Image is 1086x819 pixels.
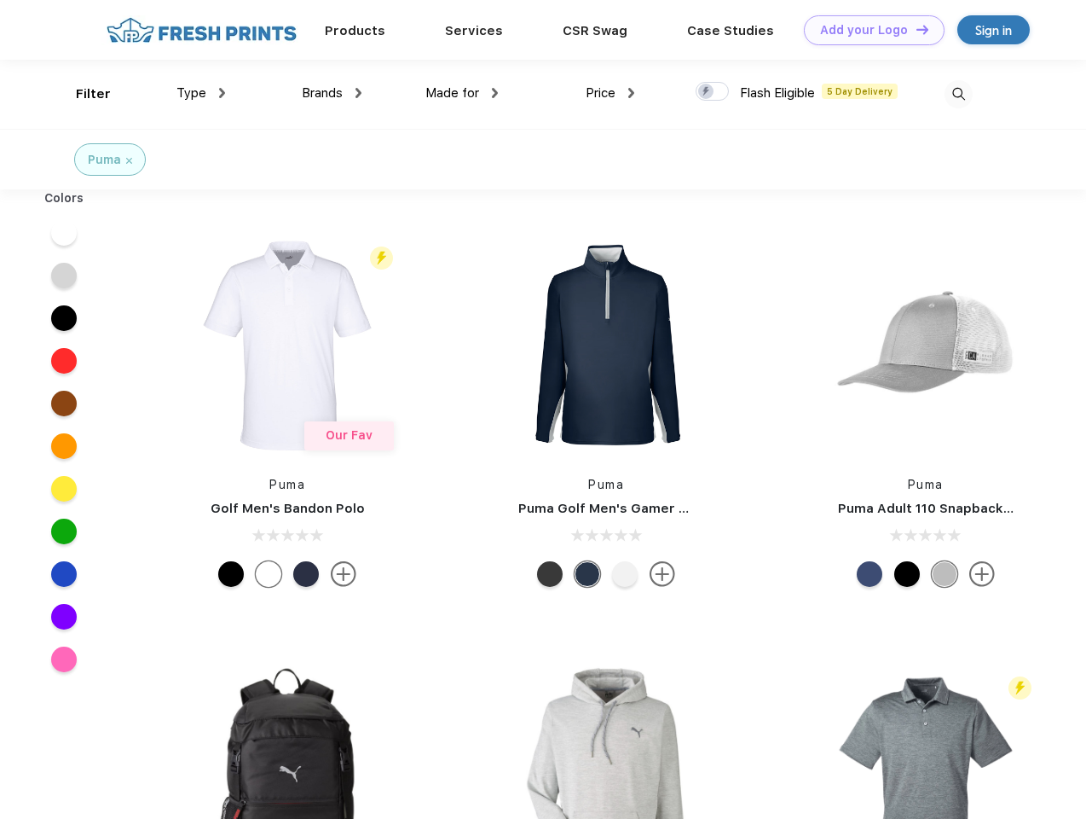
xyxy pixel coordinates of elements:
[537,561,563,587] div: Puma Black
[944,80,973,108] img: desktop_search.svg
[293,561,319,587] div: Navy Blazer
[975,20,1012,40] div: Sign in
[219,88,225,98] img: dropdown.png
[908,478,944,491] a: Puma
[326,428,373,442] span: Our Fav
[493,232,719,459] img: func=resize&h=266
[612,561,638,587] div: Bright White
[218,561,244,587] div: Puma Black
[969,561,995,587] img: more.svg
[822,84,898,99] span: 5 Day Delivery
[957,15,1030,44] a: Sign in
[586,85,615,101] span: Price
[331,561,356,587] img: more.svg
[575,561,600,587] div: Navy Blazer
[740,85,815,101] span: Flash Eligible
[325,23,385,38] a: Products
[857,561,882,587] div: Peacoat Qut Shd
[269,478,305,491] a: Puma
[518,501,788,516] a: Puma Golf Men's Gamer Golf Quarter-Zip
[820,23,908,38] div: Add your Logo
[256,561,281,587] div: Bright White
[916,25,928,34] img: DT
[588,478,624,491] a: Puma
[650,561,675,587] img: more.svg
[355,88,361,98] img: dropdown.png
[1008,677,1031,700] img: flash_active_toggle.svg
[174,232,401,459] img: func=resize&h=266
[812,232,1039,459] img: func=resize&h=266
[101,15,302,45] img: fo%20logo%202.webp
[563,23,627,38] a: CSR Swag
[126,158,132,164] img: filter_cancel.svg
[176,85,206,101] span: Type
[628,88,634,98] img: dropdown.png
[76,84,111,104] div: Filter
[425,85,479,101] span: Made for
[445,23,503,38] a: Services
[302,85,343,101] span: Brands
[932,561,957,587] div: Quarry with Brt Whit
[211,501,365,516] a: Golf Men's Bandon Polo
[32,189,97,207] div: Colors
[88,151,121,169] div: Puma
[894,561,920,587] div: Pma Blk Pma Blk
[370,247,393,270] img: flash_active_toggle.svg
[492,88,498,98] img: dropdown.png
